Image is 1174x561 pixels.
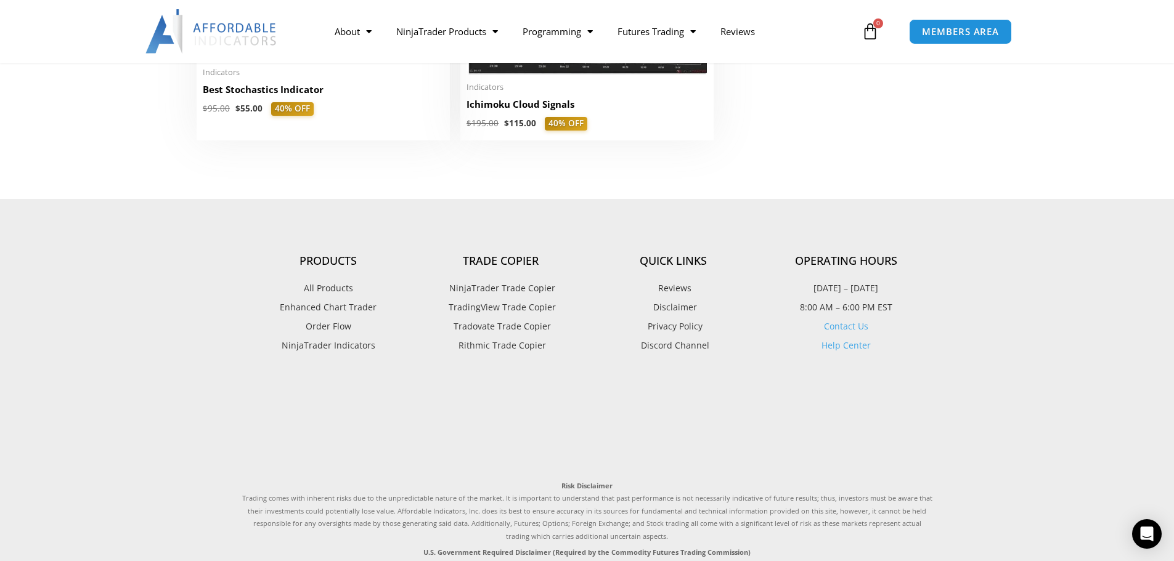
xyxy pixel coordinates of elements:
bdi: 95.00 [203,103,230,114]
a: NinjaTrader Indicators [242,337,415,353]
nav: Menu [322,17,858,46]
span: Tradovate Trade Copier [450,318,551,334]
a: Enhanced Chart Trader [242,299,415,315]
span: Indicators [203,67,444,78]
h2: Best Stochastics Indicator [203,83,444,96]
span: Rithmic Trade Copier [455,337,546,353]
a: Futures Trading [605,17,708,46]
a: Tradovate Trade Copier [415,318,587,334]
a: Disclaimer [587,299,760,315]
span: 40% OFF [545,117,587,131]
bdi: 55.00 [235,103,263,114]
a: About [322,17,384,46]
span: Discord Channel [638,337,709,353]
h4: Quick Links [587,254,760,268]
a: Discord Channel [587,337,760,353]
span: $ [467,118,471,129]
a: Ichimoku Cloud Signals [467,98,707,117]
p: Trading comes with inherent risks due to the unpredictable nature of the market. It is important ... [242,480,932,543]
span: Reviews [655,280,691,296]
h4: Operating Hours [760,254,932,268]
a: NinjaTrader Trade Copier [415,280,587,296]
a: TradingView Trade Copier [415,299,587,315]
span: $ [203,103,208,114]
span: Disclaimer [650,299,697,315]
span: Indicators [467,82,707,92]
a: Programming [510,17,605,46]
a: Reviews [587,280,760,296]
h4: Products [242,254,415,268]
bdi: 195.00 [467,118,499,129]
span: NinjaTrader Trade Copier [446,280,555,296]
img: LogoAI | Affordable Indicators – NinjaTrader [145,9,278,54]
span: 0 [873,18,883,28]
a: 0 [843,14,897,49]
span: TradingView Trade Copier [446,299,556,315]
a: Privacy Policy [587,318,760,334]
a: Order Flow [242,318,415,334]
h2: Ichimoku Cloud Signals [467,98,707,111]
iframe: Customer reviews powered by Trustpilot [242,381,932,467]
span: Privacy Policy [645,318,703,334]
bdi: 115.00 [504,118,536,129]
a: Best Stochastics Indicator [203,83,444,102]
a: Reviews [708,17,767,46]
p: 8:00 AM – 6:00 PM EST [760,299,932,315]
span: MEMBERS AREA [922,27,999,36]
a: NinjaTrader Products [384,17,510,46]
p: [DATE] – [DATE] [760,280,932,296]
h4: Trade Copier [415,254,587,268]
a: All Products [242,280,415,296]
span: $ [235,103,240,114]
span: $ [504,118,509,129]
strong: U.S. Government Required Disclaimer (Required by the Commodity Futures Trading Commission) [423,547,751,557]
a: Rithmic Trade Copier [415,337,587,353]
a: MEMBERS AREA [909,19,1012,44]
strong: Risk Disclaimer [561,481,613,490]
a: Help Center [821,339,871,351]
span: Order Flow [306,318,351,334]
div: Open Intercom Messenger [1132,519,1162,549]
span: 40% OFF [271,102,314,116]
a: Contact Us [824,320,868,332]
span: NinjaTrader Indicators [282,337,375,353]
span: All Products [304,280,353,296]
span: Enhanced Chart Trader [280,299,377,315]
